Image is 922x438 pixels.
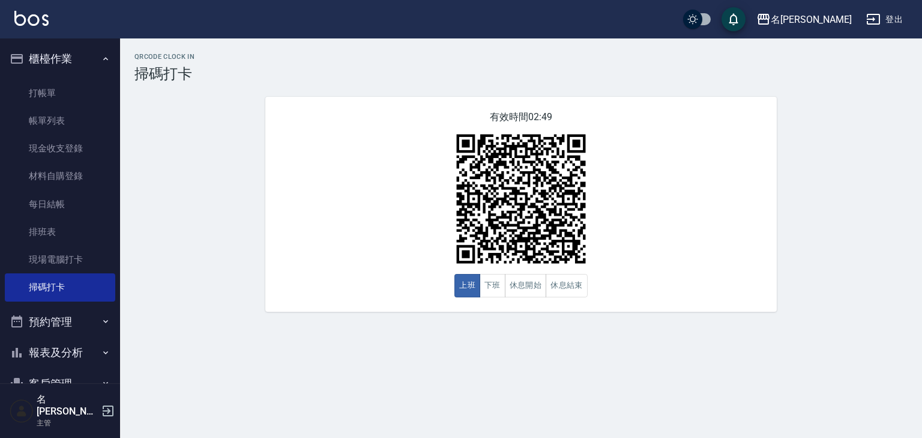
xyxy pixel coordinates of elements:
a: 掃碼打卡 [5,273,115,301]
h5: 名[PERSON_NAME] [37,394,98,418]
div: 有效時間 02:49 [265,97,777,312]
button: 登出 [861,8,908,31]
a: 排班表 [5,218,115,246]
button: 下班 [480,274,505,297]
img: Person [10,399,34,423]
h3: 掃碼打卡 [134,65,908,82]
a: 每日結帳 [5,190,115,218]
div: 名[PERSON_NAME] [771,12,852,27]
button: 預約管理 [5,306,115,338]
a: 現金收支登錄 [5,135,115,162]
button: 櫃檯作業 [5,43,115,75]
button: 休息結束 [546,274,588,297]
img: Logo [14,11,49,26]
h2: QRcode Clock In [134,53,908,61]
button: 報表及分析 [5,337,115,368]
button: 客戶管理 [5,368,115,400]
p: 主管 [37,418,98,428]
a: 帳單列表 [5,107,115,135]
button: save [722,7,746,31]
button: 上班 [454,274,480,297]
a: 打帳單 [5,79,115,107]
button: 休息開始 [505,274,547,297]
a: 材料自購登錄 [5,162,115,190]
button: 名[PERSON_NAME] [752,7,857,32]
a: 現場電腦打卡 [5,246,115,273]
